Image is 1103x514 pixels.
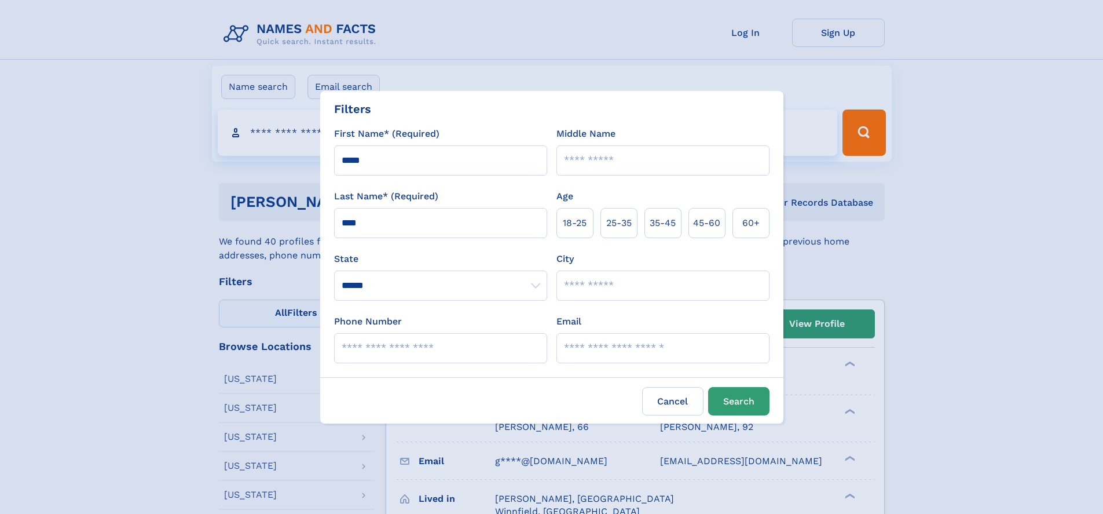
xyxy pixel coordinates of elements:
[556,252,574,266] label: City
[334,252,547,266] label: State
[693,216,720,230] span: 45‑60
[606,216,632,230] span: 25‑35
[334,315,402,329] label: Phone Number
[334,100,371,118] div: Filters
[642,387,703,415] label: Cancel
[334,127,439,141] label: First Name* (Required)
[742,216,760,230] span: 60+
[556,127,615,141] label: Middle Name
[556,315,581,329] label: Email
[650,216,676,230] span: 35‑45
[563,216,587,230] span: 18‑25
[556,189,573,203] label: Age
[708,387,769,415] button: Search
[334,189,438,203] label: Last Name* (Required)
